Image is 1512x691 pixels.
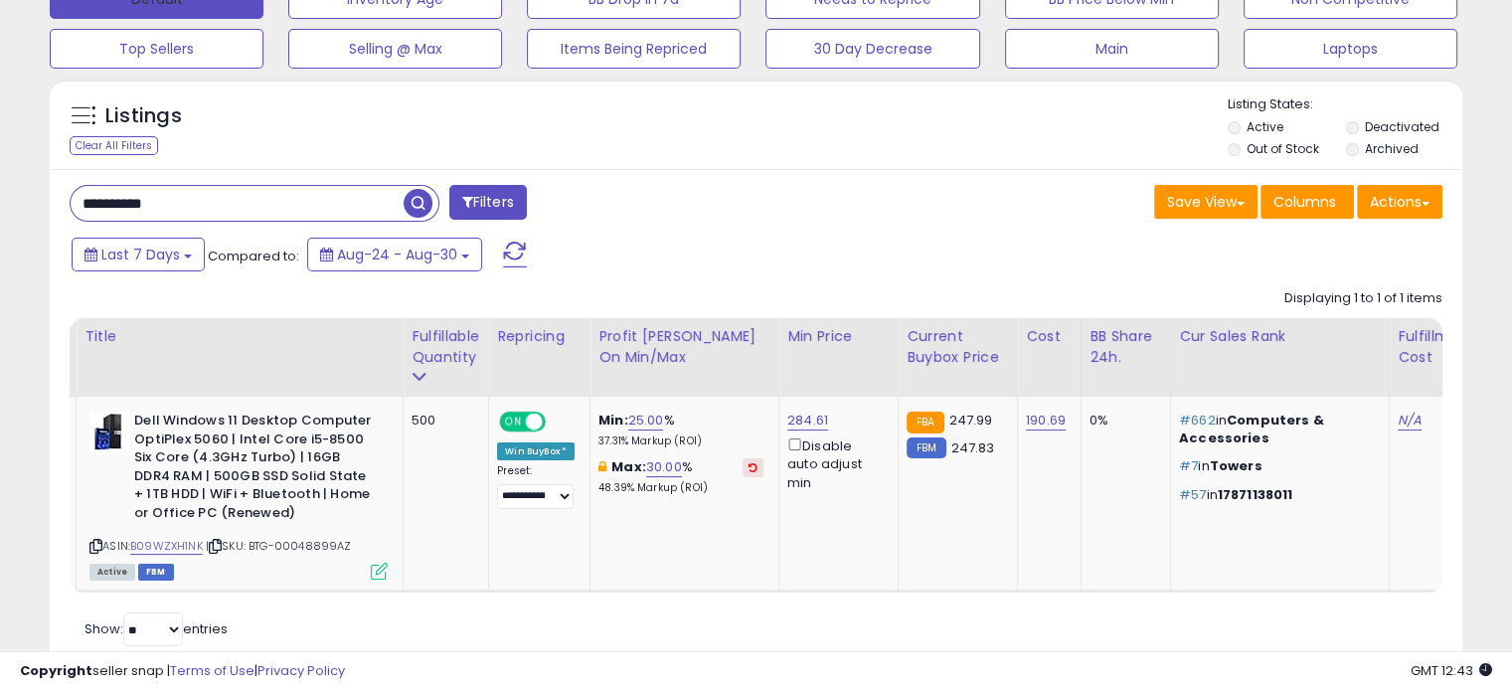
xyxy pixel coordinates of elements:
b: Max: [611,457,646,476]
span: All listings currently available for purchase on Amazon [89,564,135,581]
a: 284.61 [787,411,828,431]
span: 17871138011 [1218,485,1293,504]
div: Disable auto adjust min [787,434,883,492]
label: Out of Stock [1247,140,1319,157]
span: #662 [1179,411,1216,430]
span: 247.83 [951,438,995,457]
th: The percentage added to the cost of goods (COGS) that forms the calculator for Min & Max prices. [590,318,779,397]
label: Active [1247,118,1283,135]
button: Main [1005,29,1219,69]
span: 247.99 [949,411,993,430]
button: Top Sellers [50,29,263,69]
p: in [1179,412,1374,447]
button: Columns [1260,185,1354,219]
span: #7 [1179,456,1198,475]
span: Columns [1273,192,1336,212]
a: Privacy Policy [257,661,345,680]
button: Actions [1357,185,1442,219]
small: FBM [907,437,945,458]
span: Computers & Accessories [1179,411,1324,447]
div: Title [84,326,395,347]
p: in [1179,486,1374,504]
div: Profit [PERSON_NAME] on Min/Max [598,326,770,368]
div: seller snap | | [20,662,345,681]
div: BB Share 24h. [1090,326,1162,368]
span: Compared to: [208,247,299,265]
p: 37.31% Markup (ROI) [598,434,763,448]
small: FBA [907,412,943,433]
span: Show: entries [84,619,228,638]
div: Preset: [497,464,575,509]
div: Fulfillable Quantity [412,326,480,368]
div: Fulfillment Cost [1398,326,1474,368]
a: B09WZXH1NK [130,538,203,555]
button: Last 7 Days [72,238,205,271]
div: 0% [1090,412,1155,430]
div: Displaying 1 to 1 of 1 items [1284,289,1442,308]
a: N/A [1398,411,1422,431]
div: Repricing [497,326,582,347]
a: 190.69 [1026,411,1066,431]
span: #57 [1179,485,1206,504]
h5: Listings [105,102,182,130]
div: Win BuyBox * [497,442,575,460]
button: Filters [449,185,527,220]
strong: Copyright [20,661,92,680]
b: Min: [598,411,628,430]
b: Dell Windows 11 Desktop Computer OptiPlex 5060 | Intel Core i5-8500 Six Core (4.3GHz Turbo) | 16G... [134,412,376,527]
button: Laptops [1244,29,1457,69]
div: ASIN: [89,412,388,578]
div: % [598,458,763,495]
span: Towers [1210,456,1262,475]
span: | SKU: BTG-00048899AZ [206,538,352,554]
button: Save View [1154,185,1258,219]
span: 2025-09-8 12:43 GMT [1411,661,1492,680]
button: 30 Day Decrease [765,29,979,69]
div: Cur Sales Rank [1179,326,1381,347]
span: Last 7 Days [101,245,180,264]
button: Selling @ Max [288,29,502,69]
div: Clear All Filters [70,136,158,155]
p: Listing States: [1228,95,1462,114]
div: Cost [1026,326,1073,347]
label: Deactivated [1364,118,1438,135]
a: 25.00 [628,411,664,431]
button: Aug-24 - Aug-30 [307,238,482,271]
p: 48.39% Markup (ROI) [598,481,763,495]
span: FBM [138,564,174,581]
label: Archived [1364,140,1418,157]
span: ON [501,414,526,431]
div: 500 [412,412,473,430]
div: % [598,412,763,448]
span: OFF [543,414,575,431]
div: Min Price [787,326,890,347]
a: Terms of Use [170,661,254,680]
a: 30.00 [646,457,682,477]
span: Aug-24 - Aug-30 [337,245,457,264]
p: in [1179,457,1374,475]
div: Current Buybox Price [907,326,1009,368]
button: Items Being Repriced [527,29,741,69]
img: 41uKq9oB-KL._SL40_.jpg [89,412,129,451]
